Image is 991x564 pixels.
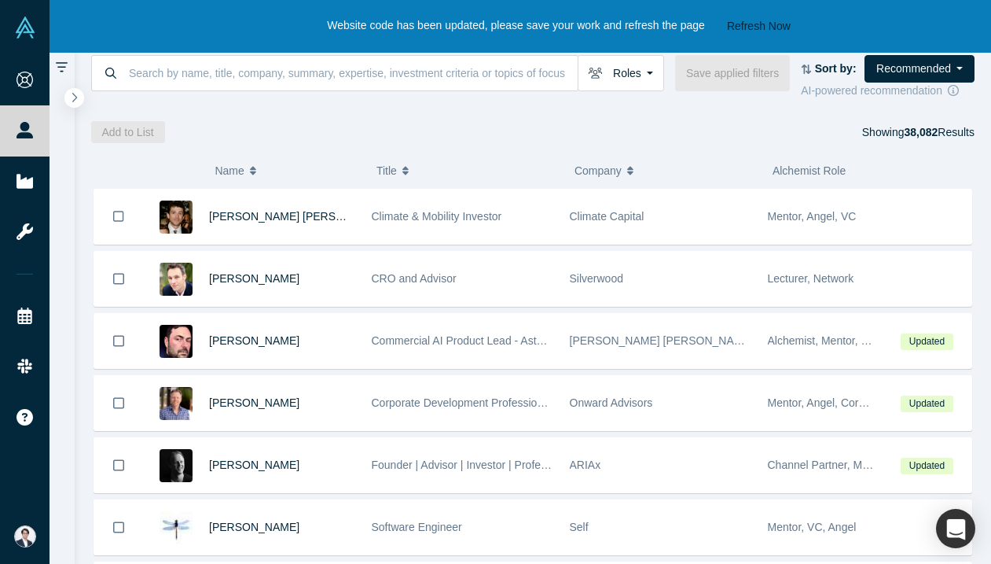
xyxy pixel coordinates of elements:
a: [PERSON_NAME] [209,272,299,285]
img: Alexander Shartsis's Profile Image [160,263,193,296]
span: Updated [901,396,952,412]
input: Search by name, title, company, summary, expertise, investment criteria or topics of focus [127,54,578,91]
a: [PERSON_NAME] [209,459,299,471]
button: Bookmark [94,500,143,555]
img: Schaffer Ochstein's Profile Image [160,201,193,234]
button: Name [215,154,360,187]
a: [PERSON_NAME] [209,334,299,347]
button: Add to List [91,121,165,143]
span: Updated [901,334,952,350]
span: Silverwood [570,272,623,285]
span: Founder | Advisor | Investor | Professor [372,459,562,471]
strong: Sort by: [815,62,857,75]
span: Mentor, Angel, VC [768,210,857,223]
span: Lecturer, Network [768,272,854,285]
span: Climate Capital [570,210,644,223]
span: Alchemist Role [773,164,846,177]
span: Software Engineer [372,521,462,533]
div: AI-powered recommendation [801,83,974,99]
span: Name [215,154,244,187]
span: Mentor, VC, Angel [768,521,857,533]
span: Onward Advisors [570,396,653,409]
img: Alchemist Vault Logo [14,17,36,39]
span: Title [376,154,397,187]
button: Refresh Now [721,17,796,36]
button: Save applied filters [675,55,790,91]
button: Bookmark [94,314,143,368]
img: Alan Skelley's Profile Image [160,511,193,544]
span: Updated [901,458,952,474]
button: Bookmark [94,376,143,430]
img: Richard Svinkin's Profile Image [160,325,193,358]
button: Title [376,154,558,187]
button: Bookmark [94,189,143,244]
img: Eisuke Shimizu's Account [14,525,36,547]
span: Company [574,154,622,187]
a: [PERSON_NAME] [PERSON_NAME] [209,210,393,223]
button: Company [574,154,756,187]
div: Showing [862,121,974,143]
span: Corporate Development Professional | Startup Advisor [372,396,636,409]
button: Bookmark [94,438,143,492]
span: Self [570,521,589,533]
span: Climate & Mobility Investor [372,210,502,223]
button: Recommended [864,55,974,83]
button: Bookmark [94,252,143,306]
a: [PERSON_NAME] [209,521,299,533]
span: Commercial AI Product Lead - Astellas & Angel Investor - [PERSON_NAME] [PERSON_NAME] Capital, Alc... [372,334,955,347]
span: CRO and Advisor [372,272,457,285]
a: [PERSON_NAME] [209,396,299,409]
button: Roles [578,55,664,91]
img: Dr. Tobias Strobl's Profile Image [160,449,193,482]
img: Josh Ewing's Profile Image [160,387,193,420]
span: [PERSON_NAME] [PERSON_NAME] Capital [570,334,791,347]
span: ARIAx [570,459,601,471]
strong: 38,082 [904,126,938,138]
span: Results [904,126,974,138]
